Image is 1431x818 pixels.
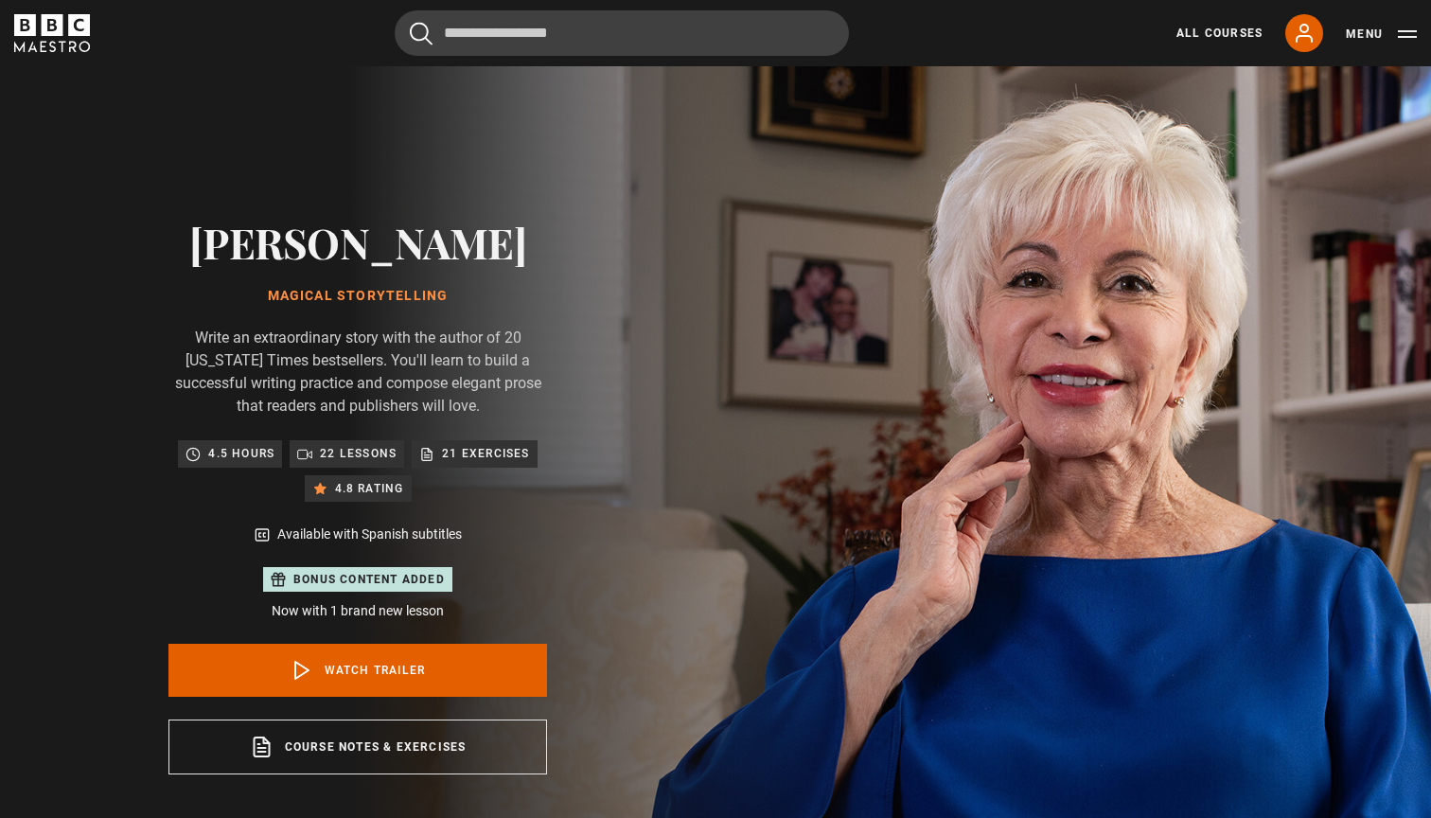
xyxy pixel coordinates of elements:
button: Toggle navigation [1346,25,1417,44]
a: Watch Trailer [168,644,547,697]
a: Course notes & exercises [168,720,547,774]
p: Now with 1 brand new lesson [168,601,547,621]
p: 22 lessons [320,444,397,463]
p: 4.8 rating [335,479,404,498]
p: Available with Spanish subtitles [277,525,462,544]
p: 21 exercises [442,444,529,463]
button: Submit the search query [410,22,433,45]
h1: Magical Storytelling [168,289,547,304]
input: Search [395,10,849,56]
h2: [PERSON_NAME] [168,218,547,266]
svg: BBC Maestro [14,14,90,52]
p: 4.5 hours [208,444,274,463]
p: Write an extraordinary story with the author of 20 [US_STATE] Times bestsellers. You'll learn to ... [168,327,547,418]
p: Bonus content added [293,571,445,588]
a: All Courses [1176,25,1263,42]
